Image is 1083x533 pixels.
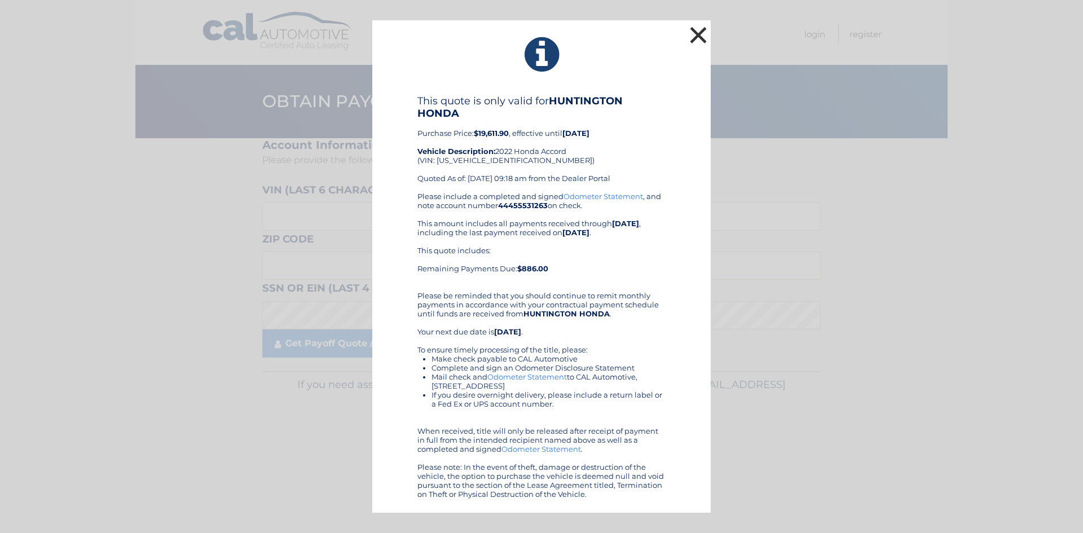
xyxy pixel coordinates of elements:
[501,444,581,453] a: Odometer Statement
[432,390,666,408] li: If you desire overnight delivery, please include a return label or a Fed Ex or UPS account number.
[417,95,666,120] h4: This quote is only valid for
[687,24,710,46] button: ×
[498,201,548,210] b: 44455531263
[494,327,521,336] b: [DATE]
[432,354,666,363] li: Make check payable to CAL Automotive
[432,372,666,390] li: Mail check and to CAL Automotive, [STREET_ADDRESS]
[417,95,666,192] div: Purchase Price: , effective until 2022 Honda Accord (VIN: [US_VEHICLE_IDENTIFICATION_NUMBER]) Quo...
[612,219,639,228] b: [DATE]
[563,192,643,201] a: Odometer Statement
[417,192,666,499] div: Please include a completed and signed , and note account number on check. This amount includes al...
[417,95,623,120] b: HUNTINGTON HONDA
[562,129,589,138] b: [DATE]
[417,246,666,282] div: This quote includes: Remaining Payments Due:
[417,147,495,156] strong: Vehicle Description:
[517,264,548,273] b: $886.00
[562,228,589,237] b: [DATE]
[432,363,666,372] li: Complete and sign an Odometer Disclosure Statement
[523,309,610,318] b: HUNTINGTON HONDA
[487,372,567,381] a: Odometer Statement
[474,129,509,138] b: $19,611.90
